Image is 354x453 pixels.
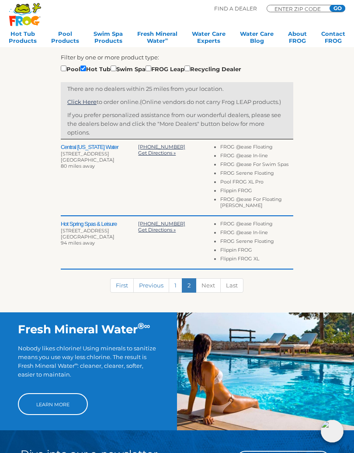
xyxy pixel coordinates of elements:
[67,98,140,105] span: to order online.
[144,321,150,331] sup: ∞
[220,238,293,247] li: FROG Serene Floating
[214,5,257,13] p: Find A Dealer
[67,111,287,137] p: If you prefer personalized assistance from our wonderful dealers, please see the dealers below an...
[67,97,287,106] p: (Online vendors do not carry Frog LEAP products.)
[321,420,344,443] img: openIcon
[138,144,185,150] a: [PHONE_NUMBER]
[138,321,144,331] sup: ®
[61,221,138,228] h2: Hot Spring Spas & Leisure
[61,228,138,234] div: [STREET_ADDRESS]
[137,30,177,48] a: Fresh MineralWater∞
[165,37,168,41] sup: ∞
[220,247,293,256] li: Flippin FROG
[220,196,293,211] li: FROG @ease For Floating [PERSON_NAME]
[61,240,95,246] span: 94 miles away
[220,179,293,187] li: Pool FROG XL Pro
[220,256,293,264] li: Flippin FROG XL
[18,322,160,336] h2: Fresh Mineral Water
[192,30,226,48] a: Water CareExperts
[67,98,97,105] a: Click Here
[61,53,159,62] label: Filter by one or more product type:
[138,221,185,227] a: [PHONE_NUMBER]
[18,344,160,384] p: Nobody likes chlorine! Using minerals to sanitize means you use way less chlorine. The result is ...
[169,278,182,293] a: 1
[94,30,123,48] a: Swim SpaProducts
[196,278,221,293] a: Next
[18,393,88,415] a: Learn More
[288,30,307,48] a: AboutFROG
[240,30,274,48] a: Water CareBlog
[182,278,196,293] a: 2
[274,7,326,11] input: Zip Code Form
[321,30,345,48] a: ContactFROG
[138,150,176,156] a: Get Directions »
[220,152,293,161] li: FROG @ease In-line
[133,278,169,293] a: Previous
[61,64,241,73] div: Pool Hot Tub Swim Spa FROG Leap Recycling Dealer
[67,84,287,93] p: There are no dealers within 25 miles from your location.
[220,161,293,170] li: FROG @ease For Swim Spas
[110,278,134,293] a: First
[61,151,138,157] div: [STREET_ADDRESS]
[61,234,138,240] div: [GEOGRAPHIC_DATA]
[220,278,243,293] a: Last
[220,144,293,152] li: FROG @ease Floating
[220,229,293,238] li: FROG @ease In-line
[330,5,345,12] input: GO
[177,312,354,430] img: img-truth-about-salt-fpo
[75,362,78,367] sup: ∞
[9,30,37,48] a: Hot TubProducts
[61,157,138,163] div: [GEOGRAPHIC_DATA]
[51,30,79,48] a: PoolProducts
[61,163,95,169] span: 80 miles away
[138,227,176,233] a: Get Directions »
[61,144,138,151] h2: Central [US_STATE] Water
[220,221,293,229] li: FROG @ease Floating
[220,187,293,196] li: Flippin FROG
[220,170,293,179] li: FROG Serene Floating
